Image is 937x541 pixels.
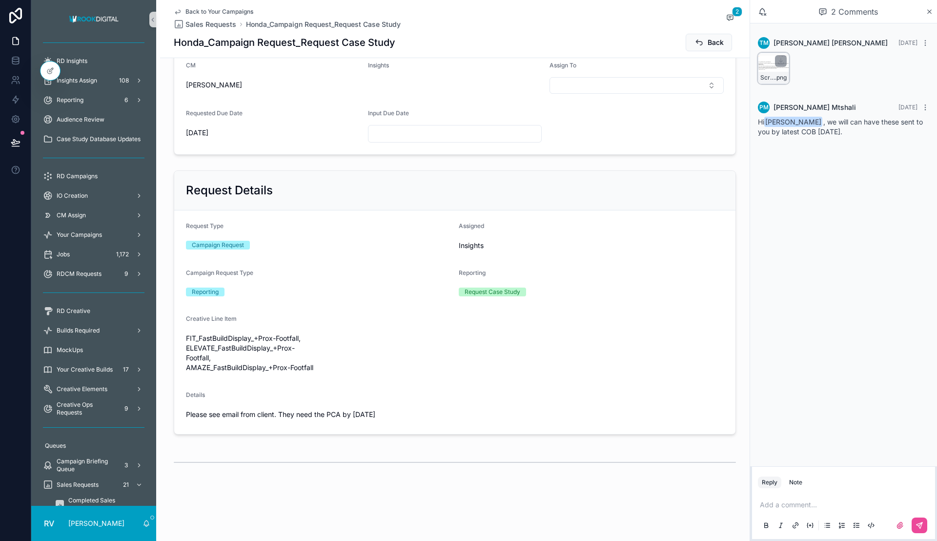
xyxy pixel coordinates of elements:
div: Reporting [192,288,219,296]
div: 9 [120,403,132,415]
a: Sales Requests [174,20,236,29]
a: Your Campaigns [37,226,150,244]
a: RDCM Requests9 [37,265,150,283]
a: Sales Requests21 [37,476,150,494]
span: 2 [732,7,742,17]
a: Creative Elements [37,380,150,398]
span: Creative Elements [57,385,107,393]
a: Case Study Database Updates [37,130,150,148]
span: Requested Due Date [186,109,243,117]
span: Creative Line Item [186,315,237,322]
span: TM [759,39,769,47]
div: 108 [116,75,132,86]
div: 1,172 [113,249,132,260]
span: RD Creative [57,307,90,315]
span: .png [775,74,787,82]
span: Insights [459,241,724,250]
h1: Honda_Campaign Request_Request Case Study [174,36,395,49]
span: Your Campaigns [57,231,102,239]
span: RV [44,518,54,529]
span: [PERSON_NAME] [764,117,822,127]
span: Hi , we will can have these sent to you by latest COB [DATE]. [758,118,923,136]
div: 9 [120,268,132,280]
span: RDCM Requests [57,270,102,278]
a: CM Assign [37,207,150,224]
a: Jobs1,172 [37,246,150,263]
span: Builds Required [57,327,100,334]
a: Honda_Campaign Request_Request Case Study [246,20,401,29]
span: PM [759,104,769,111]
div: Campaign Request [192,241,244,250]
button: Note [785,477,806,488]
span: 2 Comments [831,6,878,18]
a: Back to Your Campaigns [174,8,253,16]
span: Campaign Briefing Queue [57,458,116,473]
span: Completed Sales Requests [68,497,141,512]
button: 2 [724,13,736,24]
span: Insights Assign [57,77,97,84]
span: Reporting [57,96,83,104]
span: [DATE] [898,104,917,111]
a: Your Creative Builds17 [37,361,150,378]
div: 3 [120,459,132,471]
span: Insights [368,62,389,69]
a: Audience Review [37,111,150,128]
span: Campaign Request Type [186,269,253,276]
span: RD Campaigns [57,172,98,180]
span: [DATE] [898,39,917,46]
a: Campaign Briefing Queue3 [37,457,150,474]
a: RD Creative [37,302,150,320]
div: Note [789,479,802,486]
button: Select Button [550,77,724,94]
span: Sales Requests [185,20,236,29]
img: App logo [66,12,122,27]
h2: Request Details [186,183,273,198]
a: Queues [37,437,150,455]
span: Reporting [459,269,486,276]
a: Creative Ops Requests9 [37,400,150,417]
span: Creative Ops Requests [57,401,116,416]
span: Input Due Date [368,109,409,117]
div: scrollable content [31,39,156,506]
span: FIT_FastBuildDisplay_+Prox-Footfall, ELEVATE_FastBuildDisplay_+Prox-Footfall, AMAZE_FastBuildDisp... [186,333,315,373]
span: [PERSON_NAME] [PERSON_NAME] [774,38,888,48]
a: Insights Assign108 [37,72,150,89]
span: [PERSON_NAME] Mtshali [774,103,856,112]
span: Case Study Database Updates [57,135,141,143]
a: IO Creation [37,187,150,205]
a: Completed Sales Requests [49,496,150,513]
span: IO Creation [57,192,88,200]
span: Please see email from client. They need the PCA by [DATE] [186,410,724,419]
span: CM Assign [57,211,86,219]
span: Assigned [459,222,484,229]
div: Request Case Study [465,288,520,296]
a: Builds Required [37,322,150,339]
button: Back [686,34,732,51]
span: Jobs [57,250,70,258]
button: Reply [758,477,781,488]
span: Your Creative Builds [57,366,113,374]
a: MockUps [37,341,150,359]
span: [PERSON_NAME] [186,80,360,90]
span: Details [186,391,205,398]
span: Audience Review [57,116,104,124]
span: MockUps [57,346,83,354]
span: Screenshot-2025-08-25-at-11.01.36 [760,74,775,82]
span: Back [708,38,724,47]
div: 6 [120,94,132,106]
span: Sales Requests [57,481,99,489]
span: [DATE] [186,128,360,138]
span: RD Insights [57,57,87,65]
span: Request Type [186,222,224,229]
span: CM [186,62,196,69]
div: 17 [120,364,132,375]
a: RD Campaigns [37,167,150,185]
p: [PERSON_NAME] [68,519,124,528]
span: Back to Your Campaigns [185,8,253,16]
span: Assign To [550,62,576,69]
a: RD Insights [37,52,150,70]
a: Reporting6 [37,91,150,109]
div: 21 [120,479,132,491]
span: Queues [45,442,66,450]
